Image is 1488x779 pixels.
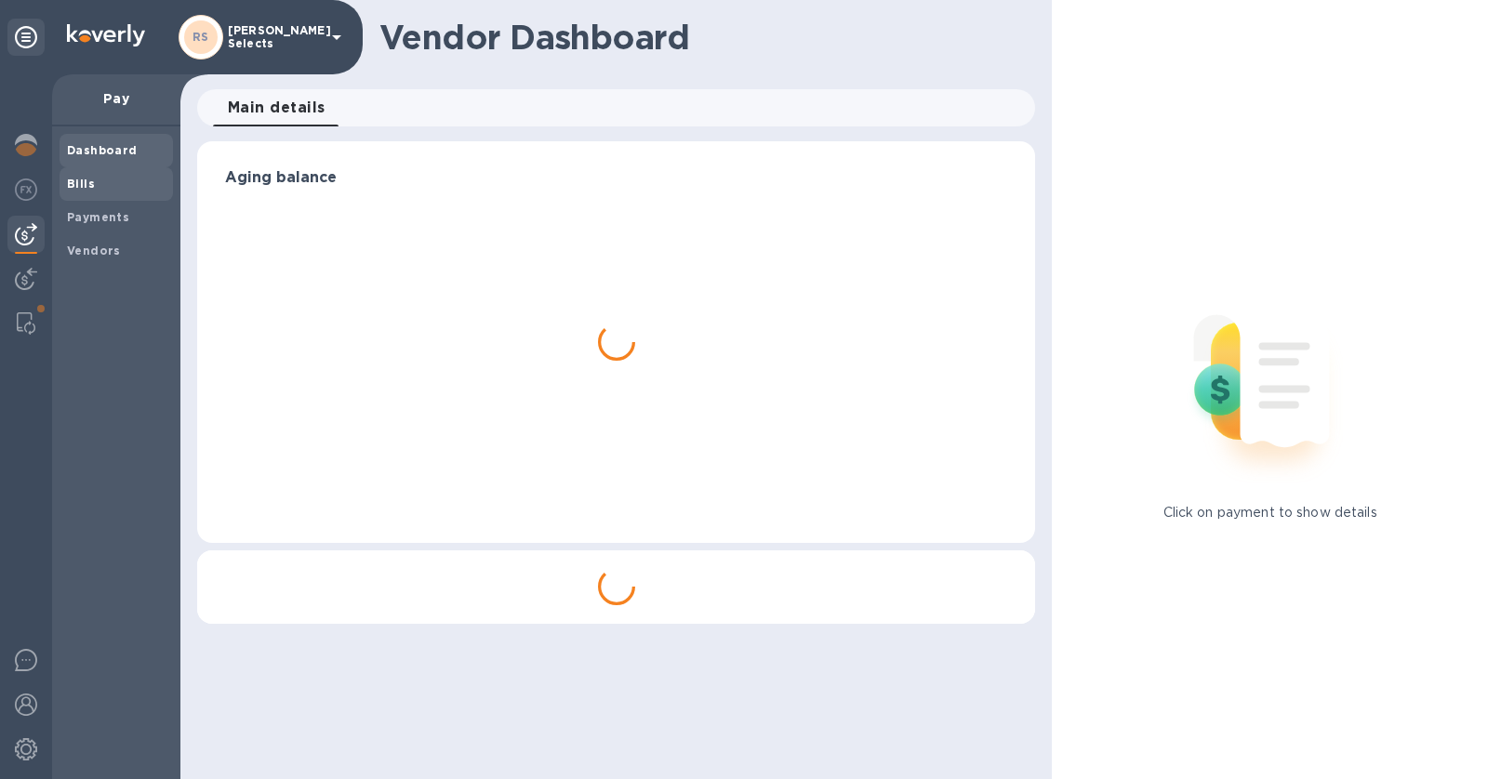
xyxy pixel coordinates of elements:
[193,30,209,44] b: RS
[228,95,325,121] span: Main details
[7,19,45,56] div: Unpin categories
[1163,503,1377,522] p: Click on payment to show details
[67,24,145,46] img: Logo
[67,89,166,108] p: Pay
[15,178,37,201] img: Foreign exchange
[228,24,321,50] p: [PERSON_NAME] Selects
[379,18,1022,57] h1: Vendor Dashboard
[225,169,1007,187] h3: Aging balance
[67,143,138,157] b: Dashboard
[67,210,129,224] b: Payments
[67,177,95,191] b: Bills
[67,244,121,257] b: Vendors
